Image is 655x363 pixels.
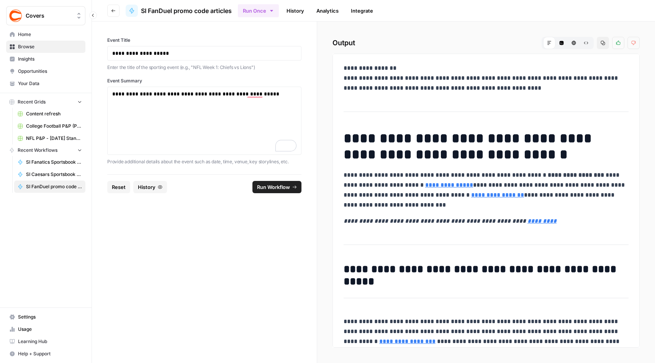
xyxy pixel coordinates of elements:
a: Learning Hub [6,335,85,348]
label: Event Title [107,37,301,44]
div: To enrich screen reader interactions, please activate Accessibility in Grammarly extension settings [112,90,296,151]
span: SI FanDuel promo code articles [141,6,232,15]
a: SI FanDuel promo code articles [126,5,232,17]
a: Home [6,28,85,41]
span: Settings [18,314,82,320]
a: History [282,5,309,17]
span: Covers [26,12,72,20]
a: Opportunities [6,65,85,77]
button: Run Once [238,4,279,17]
a: Integrate [346,5,378,17]
span: SI Caesars Sportsbook promo code articles [26,171,82,178]
h2: Output [332,37,640,49]
span: SI FanDuel promo code articles [26,183,82,190]
a: NFL P&P - [DATE] Standard (Production) Grid [14,132,85,145]
p: Provide additional details about the event such as date, time, venue, key storylines, etc. [107,158,301,166]
span: Help + Support [18,350,82,357]
span: Opportunities [18,68,82,75]
a: Your Data [6,77,85,90]
img: Covers Logo [9,9,23,23]
p: Enter the title of the sporting event (e.g., "NFL Week 1: Chiefs vs Lions") [107,64,301,71]
span: Recent Grids [18,99,46,105]
button: Help + Support [6,348,85,360]
span: Learning Hub [18,338,82,345]
span: Usage [18,326,82,333]
a: SI Fanatics Sportsbook promo articles [14,156,85,168]
a: SI Caesars Sportsbook promo code articles [14,168,85,181]
span: SI Fanatics Sportsbook promo articles [26,159,82,166]
button: Recent Workflows [6,145,85,156]
span: Your Data [18,80,82,87]
button: Workspace: Covers [6,6,85,25]
span: Run Workflow [257,183,290,191]
a: College Football P&P (Production) Grid (1) [14,120,85,132]
span: Browse [18,43,82,50]
a: Insights [6,53,85,65]
span: Insights [18,56,82,62]
span: Reset [112,183,126,191]
a: Browse [6,41,85,53]
span: Content refresh [26,110,82,117]
button: History [133,181,167,193]
a: Content refresh [14,108,85,120]
button: Run Workflow [252,181,301,193]
a: Settings [6,311,85,323]
a: Analytics [312,5,343,17]
button: Reset [107,181,130,193]
span: Home [18,31,82,38]
span: History [138,183,156,191]
span: NFL P&P - [DATE] Standard (Production) Grid [26,135,82,142]
label: Event Summary [107,77,301,84]
button: Recent Grids [6,96,85,108]
a: Usage [6,323,85,335]
span: Recent Workflows [18,147,57,154]
a: SI FanDuel promo code articles [14,181,85,193]
span: College Football P&P (Production) Grid (1) [26,123,82,130]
